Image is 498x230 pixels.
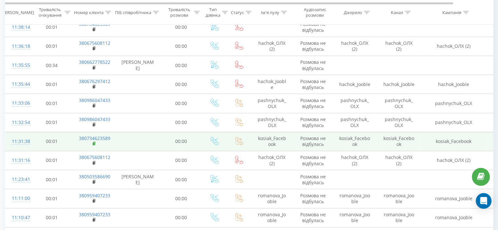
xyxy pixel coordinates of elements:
td: romanova_Jooble [333,208,377,227]
td: 00:01 [31,132,72,151]
td: romanova_Jooble [377,189,421,208]
span: Розмова не відбулась [300,135,326,147]
div: Канал [391,9,403,15]
td: 00:01 [31,113,72,132]
td: kosiak_Facebook [333,132,377,151]
td: 00:01 [31,151,72,170]
td: pashnychuk_OLX [333,94,377,113]
td: hachok_ОЛХ (2) [251,37,293,56]
td: hachok_ОЛХ (2) [377,151,421,170]
a: 380734623589 [79,135,110,141]
div: Ім'я пулу [261,9,279,15]
td: 00:00 [161,170,202,189]
div: Open Intercom Messenger [476,193,491,209]
a: 380675608112 [79,40,110,46]
div: 11:31:38 [12,135,25,148]
div: [PERSON_NAME] [1,9,34,15]
div: Аудіозапис розмови [299,7,331,18]
td: 00:00 [161,56,202,75]
span: Розмова не відбулась [300,116,326,128]
td: kosiak_Facebook [377,132,421,151]
a: 380959407233 [79,192,110,199]
td: [PERSON_NAME] [115,56,161,75]
div: Тривалість очікування [37,7,63,18]
td: hachok_Jooble [377,75,421,94]
td: 00:00 [161,94,202,113]
td: hachok_ОЛХ (2) [421,37,487,56]
td: 00:01 [31,75,72,94]
td: hachok_ОЛХ (2) [333,37,377,56]
td: hachok_Jooble [421,75,487,94]
td: romanova_Jooble [333,189,377,208]
td: kosiak_Facebook [421,132,487,151]
td: pashnychuk_OLX [421,113,487,132]
td: 00:00 [161,132,202,151]
span: Розмова не відбулась [300,211,326,223]
td: 00:01 [31,18,72,37]
td: pashnychuk_OLX [251,94,293,113]
div: 11:36:18 [12,40,25,53]
div: Статус [231,9,244,15]
div: 11:35:44 [12,78,25,91]
td: [PERSON_NAME] [115,170,161,189]
td: 00:01 [31,208,72,227]
div: Джерело [344,9,362,15]
span: Розмова не відбулась [300,21,326,33]
span: Розмова не відбулась [300,154,326,166]
td: romanova_Jooble [421,208,487,227]
div: Кампанія [442,9,461,15]
td: hachok_ОЛХ (2) [251,151,293,170]
div: Тривалість розмови [166,7,192,18]
div: Тип дзвінка [206,7,220,18]
td: romanova_Jooble [251,208,293,227]
div: 11:38:14 [12,21,25,34]
td: 00:00 [161,37,202,56]
td: hachok_ОЛХ (2) [333,151,377,170]
td: 00:01 [31,189,72,208]
td: 00:00 [161,113,202,132]
div: 11:33:06 [12,97,25,110]
td: kosiak_Facebook [251,132,293,151]
td: pashnychuk_OLX [377,113,421,132]
a: 380503586690 [79,173,110,180]
a: 380662778522 [79,59,110,65]
td: hachok_Jooble [251,75,293,94]
span: Розмова не відбулась [300,97,326,109]
span: Розмова не відбулась [300,78,326,90]
td: pashnychuk_OLX [251,113,293,132]
div: 11:11:00 [12,192,25,205]
a: 380675608112 [79,154,110,160]
div: Номер клієнта [74,9,103,15]
span: Розмова не відбулась [300,173,326,186]
a: 380986047433 [79,97,110,103]
a: 380986047433 [79,116,110,122]
td: pashnychuk_OLX [421,94,487,113]
td: romanova_Jooble [251,189,293,208]
div: 11:23:41 [12,173,25,186]
td: 00:00 [161,208,202,227]
div: 11:35:55 [12,59,25,72]
td: 00:01 [31,94,72,113]
span: Розмова не відбулась [300,59,326,71]
td: hachok_ОЛХ (2) [421,151,487,170]
td: pashnychuk_OLX [333,113,377,132]
a: 380676297412 [79,78,110,84]
td: romanova_Jooble [421,189,487,208]
td: 00:00 [161,189,202,208]
td: 00:01 [31,170,72,189]
td: 00:00 [161,18,202,37]
td: hachok_Jooble [333,75,377,94]
a: 380959407233 [79,211,110,218]
td: 00:01 [31,37,72,56]
td: 00:00 [161,75,202,94]
td: 00:34 [31,56,72,75]
div: 11:32:54 [12,116,25,129]
td: 00:00 [161,151,202,170]
td: romanova_Jooble [377,208,421,227]
div: 11:31:16 [12,154,25,167]
span: Розмова не відбулась [300,192,326,204]
div: 11:10:47 [12,211,25,224]
td: pashnychuk_OLX [377,94,421,113]
td: hachok_ОЛХ (2) [377,37,421,56]
div: ПІБ співробітника [115,9,151,15]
